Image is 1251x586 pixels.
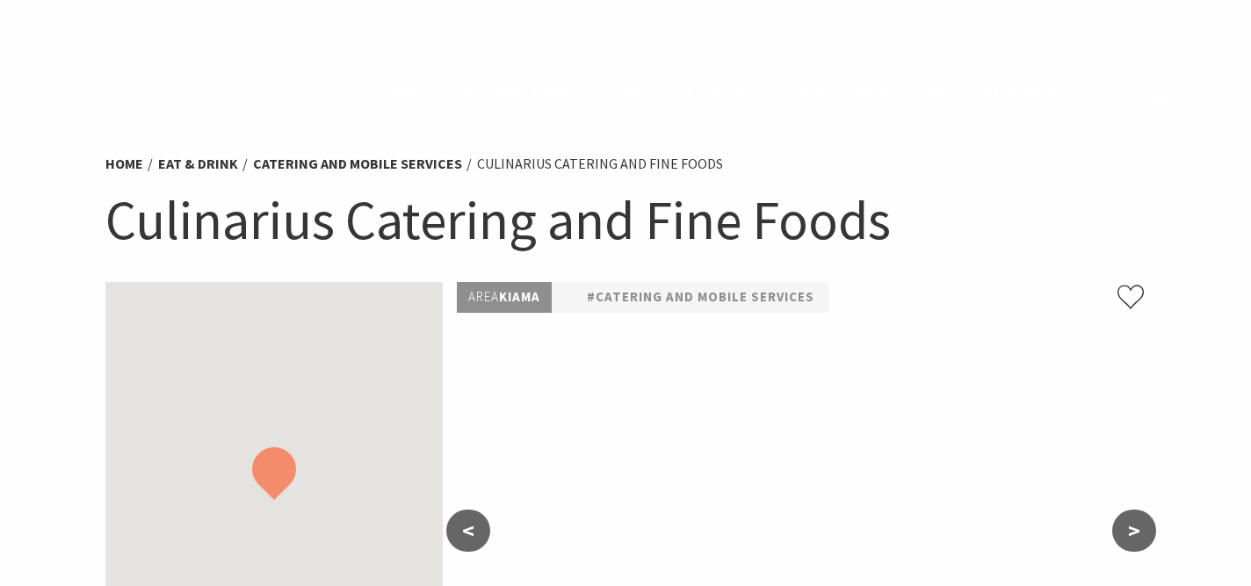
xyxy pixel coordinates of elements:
[978,80,1061,101] span: Book now
[857,80,943,101] span: What’s On
[783,80,822,101] span: Plan
[457,80,569,101] span: Destinations
[677,80,747,101] span: See & Do
[604,80,643,101] span: Stay
[587,286,814,308] a: #Catering and Mobile Services
[359,77,1079,106] nav: Main Menu
[377,80,422,101] span: Home
[1112,510,1156,552] button: >
[468,288,499,305] span: Area
[457,282,552,313] p: Kiama
[446,510,490,552] button: <
[105,184,1146,256] h1: Culinarius Catering and Fine Foods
